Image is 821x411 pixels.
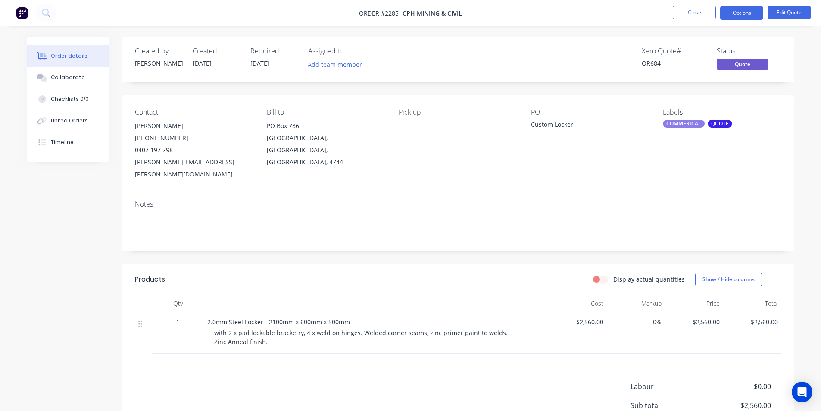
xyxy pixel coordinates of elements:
div: Linked Orders [51,117,88,125]
div: PO Box 786 [267,120,385,132]
div: Total [723,295,781,312]
div: [PHONE_NUMBER] [135,132,253,144]
span: $2,560.00 [552,317,603,326]
button: Edit Quote [768,6,811,19]
button: Add team member [308,59,367,70]
div: Cost [549,295,607,312]
div: Pick up [399,108,517,116]
div: Created by [135,47,182,55]
button: Close [673,6,716,19]
div: Timeline [51,138,74,146]
div: Qty [152,295,204,312]
div: Required [250,47,298,55]
div: Status [717,47,781,55]
button: Add team member [303,59,366,70]
span: $0.00 [707,381,771,392]
span: Labour [631,381,707,392]
span: [DATE] [250,59,269,67]
div: Contact [135,108,253,116]
div: Custom Locker [531,120,639,132]
div: Created [193,47,240,55]
div: Notes [135,200,781,208]
span: 2.0mm Steel Locker - 2100mm x 600mm x 500mm [207,318,350,326]
div: [PERSON_NAME][EMAIL_ADDRESS][PERSON_NAME][DOMAIN_NAME] [135,156,253,180]
div: Checklists 0/0 [51,95,89,103]
button: Timeline [27,132,109,153]
div: COMMERICAL [663,120,705,128]
img: Factory [16,6,28,19]
button: Show / Hide columns [695,273,762,286]
span: $2,560.00 [707,400,771,411]
span: $2,560.00 [727,317,778,326]
a: CPH Mining & Civil [403,9,462,17]
div: Collaborate [51,74,85,82]
div: PO Box 786[GEOGRAPHIC_DATA], [GEOGRAPHIC_DATA], [GEOGRAPHIC_DATA], 4744 [267,120,385,168]
span: 1 [176,317,180,326]
div: Open Intercom Messenger [792,382,812,402]
div: 0407 197 798 [135,144,253,156]
div: Order details [51,52,87,60]
div: [GEOGRAPHIC_DATA], [GEOGRAPHIC_DATA], [GEOGRAPHIC_DATA], 4744 [267,132,385,168]
label: Display actual quantities [613,275,685,284]
span: 0% [610,317,662,326]
div: QUOTE [708,120,732,128]
span: $2,560.00 [668,317,720,326]
div: PO [531,108,649,116]
div: Markup [607,295,665,312]
div: [PERSON_NAME] [135,120,253,132]
div: [PERSON_NAME] [135,59,182,68]
button: Checklists 0/0 [27,88,109,110]
div: QR684 [642,59,706,68]
span: Order #2285 - [359,9,403,17]
span: with 2 x pad lockable bracketry, 4 x weld on hinges. Welded corner seams, zinc primer paint to we... [214,329,508,346]
button: Options [720,6,763,20]
div: Labels [663,108,781,116]
button: Linked Orders [27,110,109,132]
button: Collaborate [27,67,109,88]
div: Price [665,295,723,312]
div: Bill to [267,108,385,116]
div: Products [135,274,165,285]
div: [PERSON_NAME][PHONE_NUMBER]0407 197 798[PERSON_NAME][EMAIL_ADDRESS][PERSON_NAME][DOMAIN_NAME] [135,120,253,180]
span: [DATE] [193,59,212,67]
button: Order details [27,45,109,67]
div: Xero Quote # [642,47,706,55]
div: Assigned to [308,47,394,55]
span: Sub total [631,400,707,411]
span: Quote [717,59,768,69]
